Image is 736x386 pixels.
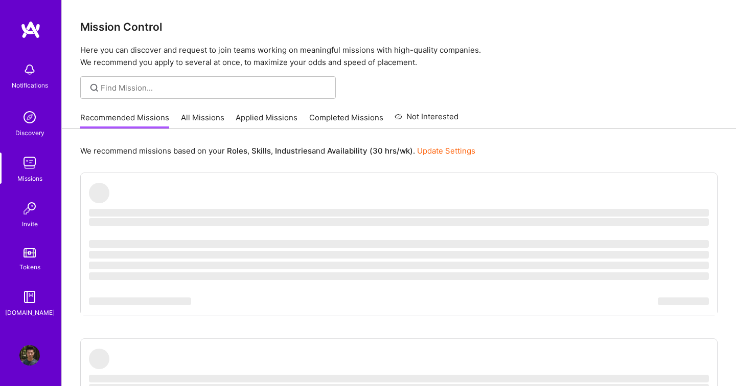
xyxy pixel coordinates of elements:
[19,153,40,173] img: teamwork
[17,173,42,184] div: Missions
[88,82,100,94] i: icon SearchGrey
[12,80,48,91] div: Notifications
[19,345,40,366] img: User Avatar
[181,112,224,129] a: All Missions
[395,111,458,129] a: Not Interested
[17,345,42,366] a: User Avatar
[80,20,718,33] h3: Mission Control
[80,145,475,156] p: We recommend missions based on your , , and .
[19,287,40,307] img: guide book
[327,146,413,156] b: Availability (30 hrs/wk)
[5,307,55,318] div: [DOMAIN_NAME]
[275,146,312,156] b: Industries
[20,20,41,39] img: logo
[80,112,169,129] a: Recommended Missions
[22,219,38,229] div: Invite
[236,112,297,129] a: Applied Missions
[101,82,328,93] input: Find Mission...
[24,248,36,258] img: tokens
[19,59,40,80] img: bell
[227,146,247,156] b: Roles
[19,262,40,272] div: Tokens
[15,127,44,138] div: Discovery
[309,112,383,129] a: Completed Missions
[19,198,40,219] img: Invite
[80,44,718,69] p: Here you can discover and request to join teams working on meaningful missions with high-quality ...
[19,107,40,127] img: discovery
[417,146,475,156] a: Update Settings
[251,146,271,156] b: Skills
